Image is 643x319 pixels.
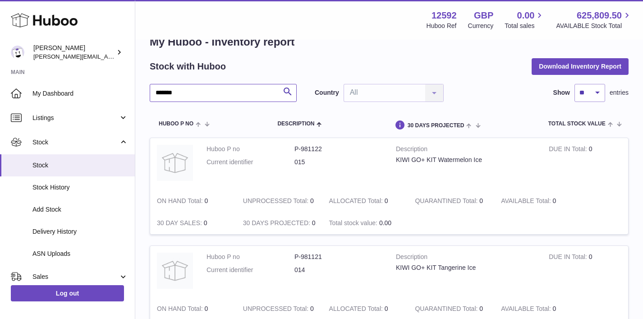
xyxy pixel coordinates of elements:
span: 625,809.50 [577,9,622,22]
span: 0.00 [379,219,391,227]
span: entries [610,88,629,97]
div: [PERSON_NAME] [33,44,115,61]
strong: AVAILABLE Total [501,197,552,207]
strong: ON HAND Total [157,305,205,314]
img: product image [157,145,193,181]
div: KIWI GO+ KIT Tangerine Ice [396,264,535,272]
strong: ALLOCATED Total [329,305,385,314]
label: Show [553,88,570,97]
strong: 12592 [432,9,457,22]
strong: DUE IN Total [549,253,588,263]
a: 0.00 Total sales [505,9,545,30]
span: Stock History [32,183,128,192]
td: 0 [236,212,322,234]
span: 0.00 [517,9,535,22]
span: Delivery History [32,227,128,236]
span: 30 DAYS PROJECTED [408,123,464,129]
strong: 30 DAY SALES [157,219,204,229]
strong: QUARANTINED Total [415,197,479,207]
dd: P-981122 [294,145,382,153]
strong: Description [396,145,535,156]
td: 0 [150,212,236,234]
img: product image [157,253,193,289]
span: Stock [32,138,119,147]
h2: Stock with Huboo [150,60,226,73]
td: 0 [150,190,236,212]
td: 0 [494,190,580,212]
td: 0 [542,138,628,190]
dd: P-981121 [294,253,382,261]
span: Add Stock [32,205,128,214]
span: Total sales [505,22,545,30]
dd: 015 [294,158,382,166]
dt: Huboo P no [207,253,294,261]
dt: Current identifier [207,266,294,274]
span: Stock [32,161,128,170]
span: 0 [479,305,483,312]
span: Sales [32,273,119,281]
dd: 014 [294,266,382,274]
span: 0 [479,197,483,204]
span: ASN Uploads [32,250,128,258]
span: Description [277,121,314,127]
strong: ALLOCATED Total [329,197,385,207]
span: Listings [32,114,119,122]
td: 0 [322,190,409,212]
button: Download Inventory Report [532,58,629,74]
td: 0 [236,190,322,212]
strong: 30 DAYS PROJECTED [243,219,312,229]
span: Huboo P no [159,121,193,127]
span: My Dashboard [32,89,128,98]
strong: AVAILABLE Total [501,305,552,314]
span: AVAILABLE Stock Total [556,22,632,30]
strong: UNPROCESSED Total [243,197,310,207]
span: [PERSON_NAME][EMAIL_ADDRESS][DOMAIN_NAME] [33,53,181,60]
a: 625,809.50 AVAILABLE Stock Total [556,9,632,30]
a: Log out [11,285,124,301]
strong: QUARANTINED Total [415,305,479,314]
label: Country [315,88,339,97]
strong: ON HAND Total [157,197,205,207]
dt: Current identifier [207,158,294,166]
strong: Total stock value [329,219,379,229]
h1: My Huboo - Inventory report [150,35,629,49]
strong: DUE IN Total [549,145,588,155]
strong: GBP [474,9,493,22]
td: 0 [542,246,628,298]
span: Total stock value [548,121,606,127]
dt: Huboo P no [207,145,294,153]
div: Currency [468,22,494,30]
strong: Description [396,253,535,264]
div: KIWI GO+ KIT Watermelon Ice [396,156,535,164]
div: Huboo Ref [427,22,457,30]
img: alessandra@kiwivapor.com [11,46,24,59]
strong: UNPROCESSED Total [243,305,310,314]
